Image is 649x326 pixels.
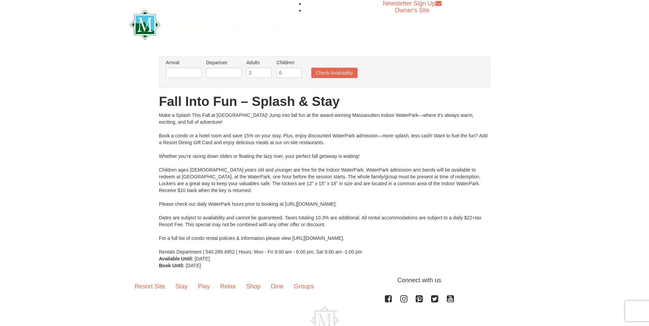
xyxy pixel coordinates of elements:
[276,59,302,66] label: Children
[159,112,490,255] div: Make a Splash This Fall at [GEOGRAPHIC_DATA]! Jump into fall fun at the award-winning Massanutten...
[130,16,286,32] a: Massanutten Resort
[206,59,242,66] label: Departure
[130,276,170,297] a: Resort Site
[159,263,185,268] strong: Book Until:
[170,276,193,297] a: Stay
[289,276,319,297] a: Groups
[395,7,429,14] a: Owner's Site
[266,276,289,297] a: Dine
[159,95,490,108] h1: Fall Into Fun – Splash & Stay
[195,256,210,261] span: [DATE]
[130,276,520,285] p: Connect with us
[159,256,194,261] strong: Available Until:
[311,68,358,78] button: Check Availability
[186,263,201,268] span: [DATE]
[166,59,202,66] label: Arrival
[215,276,241,297] a: Relax
[241,276,266,297] a: Shop
[246,59,272,66] label: Adults
[130,10,286,40] img: Massanutten Resort Logo
[193,276,215,297] a: Play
